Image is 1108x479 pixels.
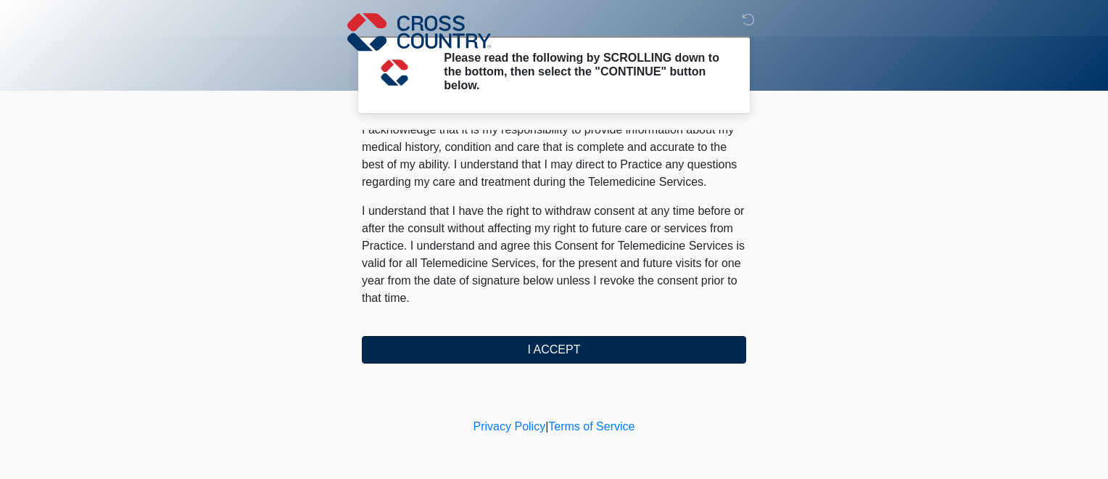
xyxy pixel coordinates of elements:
img: Agent Avatar [373,51,416,94]
img: Cross Country Logo [347,11,491,53]
a: | [545,420,548,433]
h2: Please read the following by SCROLLING down to the bottom, then select the "CONTINUE" button below. [444,51,724,93]
p: I understand that I have the right to withdraw consent at any time before or after the consult wi... [362,202,746,307]
p: I acknowledge that it is my responsibility to provide information about my medical history, condi... [362,121,746,191]
a: Privacy Policy [474,420,546,433]
button: I ACCEPT [362,336,746,364]
a: Terms of Service [548,420,634,433]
